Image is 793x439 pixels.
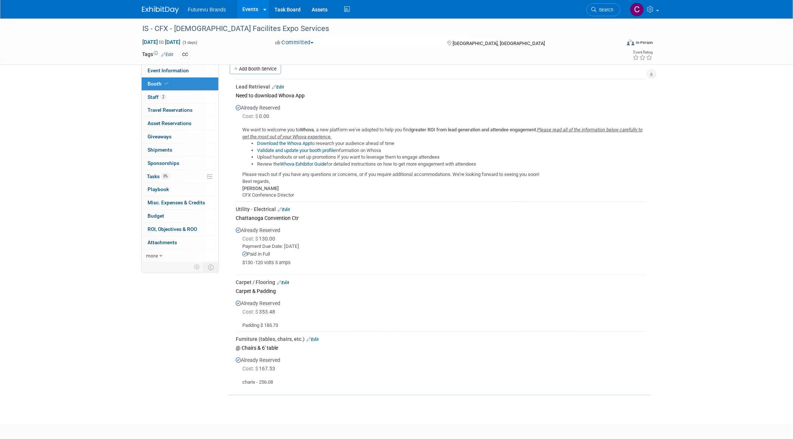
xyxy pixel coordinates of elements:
[242,260,645,266] div: $130 -120 volts 5 amps
[236,90,645,100] div: Need to download Whova App
[630,3,644,17] img: CHERYL CLOWES
[148,107,193,113] span: Travel Reservations
[148,134,172,139] span: Giveaways
[236,213,645,223] div: Chattanoga Convention Ctr
[147,173,170,179] span: Tasks
[586,3,620,16] a: Search
[307,337,319,342] a: Edit
[236,343,645,353] div: @ Chairs & 6' table
[277,280,289,285] a: Edit
[142,210,218,222] a: Budget
[300,127,314,132] b: Whova
[162,173,170,179] span: 0%
[142,6,179,14] img: ExhibitDay
[236,373,645,386] div: charis - 256.08
[142,104,218,117] a: Travel Reservations
[140,22,609,35] div: IS - CFX - [DEMOGRAPHIC_DATA] Facilites Expo Services
[242,309,278,315] span: 353.48
[148,81,170,87] span: Booth
[148,147,172,153] span: Shipments
[160,94,166,100] span: 2
[272,84,284,90] a: Edit
[278,207,290,212] a: Edit
[257,154,645,161] li: Upload handouts or set up promotions if you want to leverage them to engage attendees
[242,113,259,119] span: Cost: $
[242,366,259,371] span: Cost: $
[148,94,166,100] span: Staff
[236,205,645,213] div: Utility - Electrical
[242,113,272,119] span: 0.00
[273,39,316,46] button: Committed
[236,100,645,199] div: Already Reserved
[280,161,326,167] a: Whova Exhibitor Guide
[146,253,158,259] span: more
[242,309,259,315] span: Cost: $
[180,51,190,59] div: CC
[257,148,335,153] a: Validate and update your booth profile
[236,279,645,286] div: Carpet / Flooring
[636,40,653,45] div: In-Person
[142,130,218,143] a: Giveaways
[191,262,204,272] td: Personalize Event Tab Strip
[236,296,645,329] div: Already Reserved
[453,41,545,46] span: [GEOGRAPHIC_DATA], [GEOGRAPHIC_DATA]
[242,186,279,191] b: [PERSON_NAME]
[142,64,218,77] a: Event Information
[148,186,169,192] span: Playbook
[236,286,645,296] div: Carpet & Padding
[148,160,179,166] span: Sponsorships
[242,243,645,250] div: Payment Due Date: [DATE]
[142,183,218,196] a: Playbook
[188,7,226,13] span: Futurevu Brands
[148,68,189,73] span: Event Information
[148,120,191,126] span: Asset Reservations
[142,196,218,209] a: Misc. Expenses & Credits
[142,236,218,249] a: Attachments
[142,157,218,170] a: Sponsorships
[633,51,652,54] div: Event Rating
[236,335,645,343] div: Furniture (tables, chairs, etc.)
[142,223,218,236] a: ROI, Objectives & ROO
[142,170,218,183] a: Tasks0%
[257,141,311,146] a: Download the Whova App
[596,7,613,13] span: Search
[204,262,219,272] td: Toggle Event Tabs
[627,39,634,45] img: Format-Inperson.png
[236,353,645,386] div: Already Reserved
[411,127,536,132] b: greater ROI from lead generation and attendee engagement
[242,366,278,371] span: 167.53
[148,213,164,219] span: Budget
[236,83,645,90] div: Lead Retrieval
[230,63,281,74] a: Add Booth Service
[242,251,645,258] div: Paid in Full
[182,40,197,45] span: (3 days)
[142,117,218,130] a: Asset Reservations
[257,147,645,154] li: information on Whova
[142,51,173,59] td: Tags
[242,236,278,242] span: 130.00
[142,77,218,90] a: Booth
[142,144,218,156] a: Shipments
[257,140,645,147] li: to research your audience ahead of time
[142,39,181,45] span: [DATE] [DATE]
[236,316,645,329] div: Padding $ 185.73
[236,121,645,199] div: We want to welcome you to , a new platform we've adopted to help you find . Please reach out if y...
[165,82,169,86] i: Booth reservation complete
[577,38,653,49] div: Event Format
[142,249,218,262] a: more
[242,236,259,242] span: Cost: $
[242,127,643,139] u: Please read all of the information below carefully to get the most out of your Whova experience.
[148,200,205,205] span: Misc. Expenses & Credits
[257,161,645,168] li: Review the for detailed instructions on how to get more engagement with attendees
[158,39,165,45] span: to
[161,52,173,57] a: Edit
[142,91,218,104] a: Staff2
[148,226,197,232] span: ROI, Objectives & ROO
[236,223,645,272] div: Already Reserved
[148,239,177,245] span: Attachments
